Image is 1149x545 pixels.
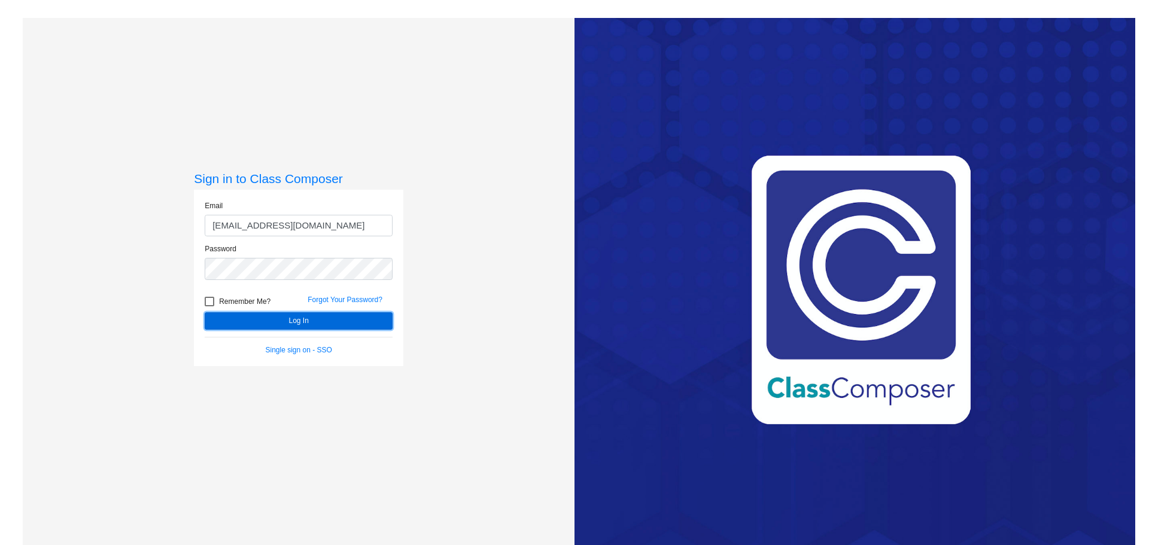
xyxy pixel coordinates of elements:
[266,346,332,354] a: Single sign on - SSO
[308,296,382,304] a: Forgot Your Password?
[205,243,236,254] label: Password
[205,312,393,330] button: Log In
[194,171,403,186] h3: Sign in to Class Composer
[219,294,270,309] span: Remember Me?
[205,200,223,211] label: Email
